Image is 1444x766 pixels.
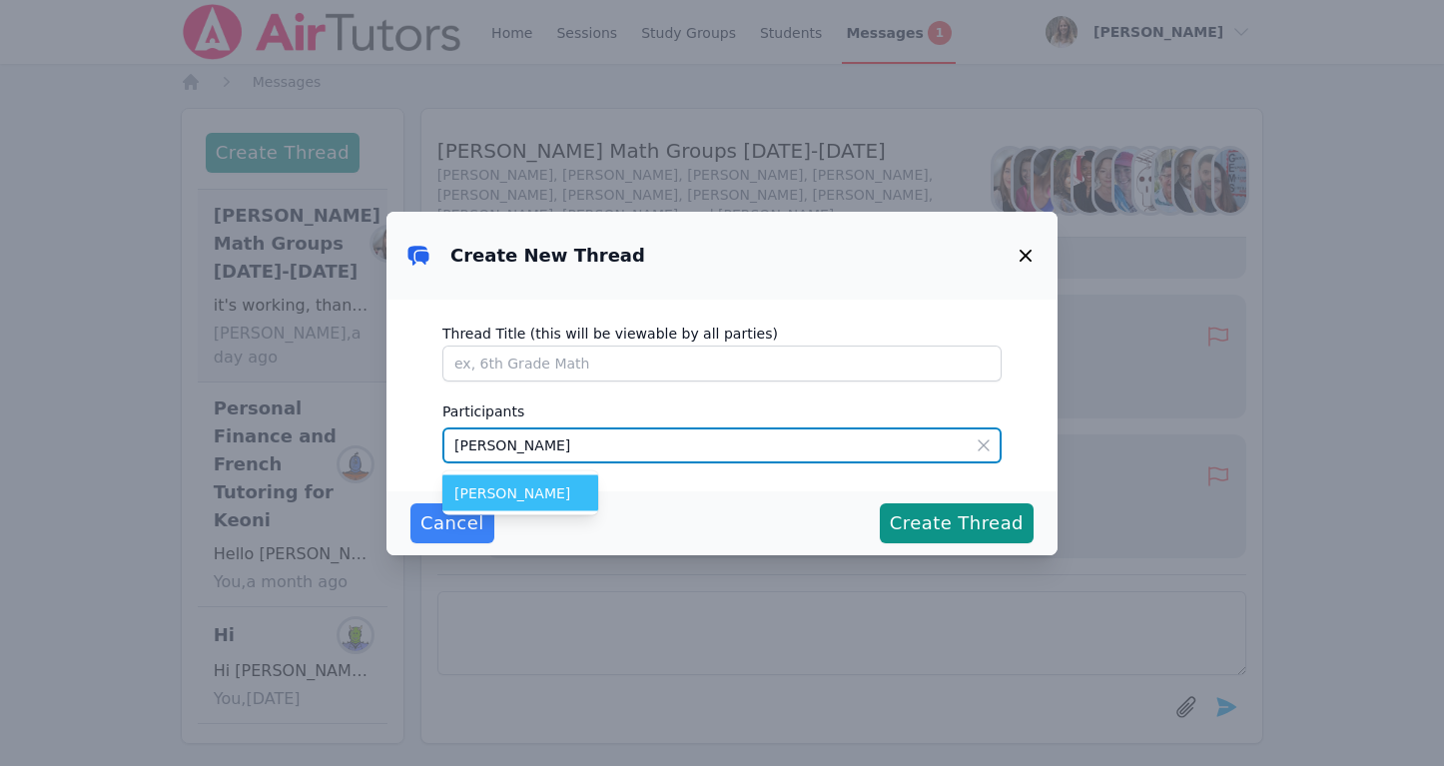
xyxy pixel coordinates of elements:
[442,393,1002,423] label: Participants
[420,509,484,537] span: Cancel
[454,483,586,503] span: [PERSON_NAME]
[442,427,1002,463] input: Search...
[890,509,1024,537] span: Create Thread
[450,244,645,268] h3: Create New Thread
[442,346,1002,382] input: ex, 6th Grade Math
[410,503,494,543] button: Cancel
[880,503,1034,543] button: Create Thread
[442,316,1002,346] label: Thread Title (this will be viewable by all parties)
